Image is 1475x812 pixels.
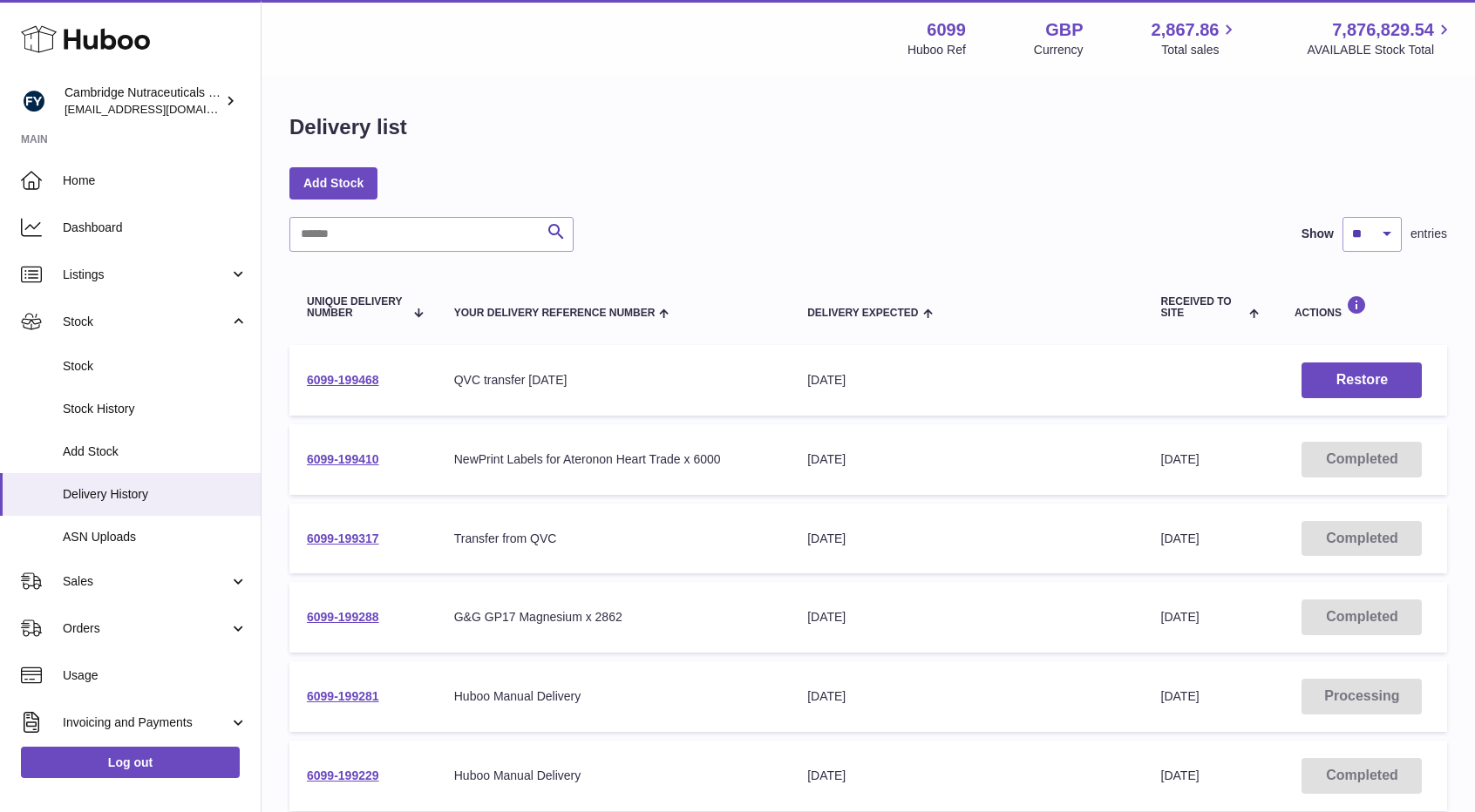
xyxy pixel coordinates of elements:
[1161,768,1200,782] span: [DATE]
[63,173,248,189] span: Home
[1152,18,1220,42] span: 2,867.86
[1034,42,1084,58] div: Currency
[307,768,379,782] a: 6099-199229
[307,296,404,319] span: Unique Delivery Number
[807,768,1125,784] div: [DATE]
[307,610,379,624] a: 6099-199288
[289,113,407,141] h1: Delivery list
[1307,18,1454,58] a: 7,876,829.54 AVAILABLE Stock Total
[65,85,221,118] div: Cambridge Nutraceuticals Ltd
[21,88,47,114] img: huboo@camnutra.com
[307,373,379,387] a: 6099-199468
[63,267,229,283] span: Listings
[63,401,248,417] span: Stock History
[454,308,656,319] span: Your Delivery Reference Number
[1410,226,1447,242] span: entries
[307,452,379,466] a: 6099-199410
[454,531,772,547] div: Transfer from QVC
[65,102,256,116] span: [EMAIL_ADDRESS][DOMAIN_NAME]
[1332,18,1434,42] span: 7,876,829.54
[1161,452,1200,466] span: [DATE]
[454,768,772,784] div: Huboo Manual Delivery
[1161,689,1200,703] span: [DATE]
[63,220,248,236] span: Dashboard
[307,689,379,703] a: 6099-199281
[807,372,1125,389] div: [DATE]
[927,18,966,42] strong: 6099
[807,531,1125,547] div: [DATE]
[454,372,772,389] div: QVC transfer [DATE]
[1045,18,1083,42] strong: GBP
[63,573,229,590] span: Sales
[1161,296,1245,319] span: Received to Site
[454,451,772,468] div: NewPrint Labels for Ateronon Heart Trade x 6000
[1307,42,1454,58] span: AVAILABLE Stock Total
[1161,42,1239,58] span: Total sales
[63,620,229,637] span: Orders
[63,529,248,545] span: ASN Uploads
[289,167,377,199] a: Add Stock
[1161,610,1200,624] span: [DATE]
[1302,362,1422,398] button: Restore
[63,714,229,731] span: Invoicing and Payments
[63,443,248,460] span: Add Stock
[1161,531,1200,545] span: [DATE]
[63,314,229,330] span: Stock
[807,609,1125,626] div: [DATE]
[63,667,248,684] span: Usage
[63,358,248,375] span: Stock
[454,609,772,626] div: G&G GP17 Magnesium x 2862
[907,42,966,58] div: Huboo Ref
[1302,226,1334,242] label: Show
[63,486,248,503] span: Delivery History
[807,451,1125,468] div: [DATE]
[807,688,1125,705] div: [DATE]
[454,688,772,705] div: Huboo Manual Delivery
[1152,18,1240,58] a: 2,867.86 Total sales
[807,308,918,319] span: Delivery Expected
[21,747,240,778] a: Log out
[307,531,379,545] a: 6099-199317
[1295,295,1430,319] div: Actions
